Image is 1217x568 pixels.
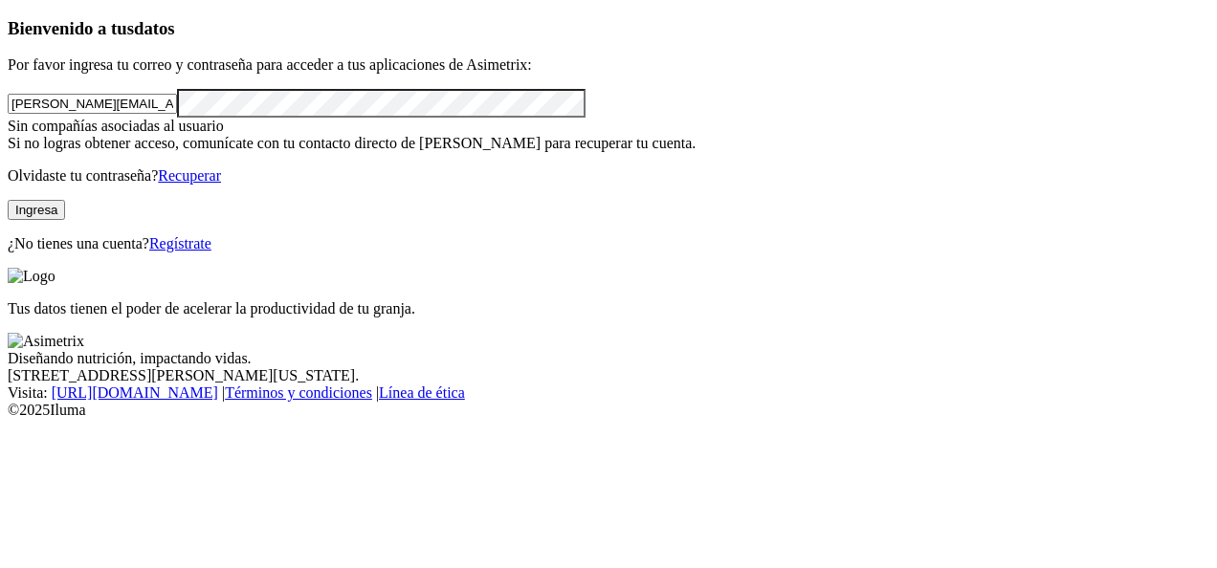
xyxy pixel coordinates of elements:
[8,333,84,350] img: Asimetrix
[52,384,218,401] a: [URL][DOMAIN_NAME]
[225,384,372,401] a: Términos y condiciones
[8,235,1209,252] p: ¿No tienes una cuenta?
[8,268,55,285] img: Logo
[8,402,1209,419] div: © 2025 Iluma
[8,300,1209,317] p: Tus datos tienen el poder de acelerar la productividad de tu granja.
[8,167,1209,185] p: Olvidaste tu contraseña?
[8,94,177,114] input: Tu correo
[8,118,1209,152] div: Sin compañías asociadas al usuario Si no logras obtener acceso, comunícate con tu contacto direct...
[8,384,1209,402] div: Visita : | |
[8,350,1209,367] div: Diseñando nutrición, impactando vidas.
[8,200,65,220] button: Ingresa
[8,18,1209,39] h3: Bienvenido a tus
[158,167,221,184] a: Recuperar
[149,235,211,251] a: Regístrate
[134,18,175,38] span: datos
[379,384,465,401] a: Línea de ética
[8,367,1209,384] div: [STREET_ADDRESS][PERSON_NAME][US_STATE].
[8,56,1209,74] p: Por favor ingresa tu correo y contraseña para acceder a tus aplicaciones de Asimetrix:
